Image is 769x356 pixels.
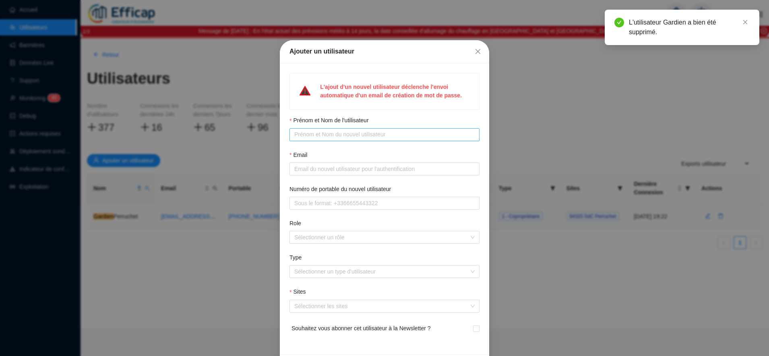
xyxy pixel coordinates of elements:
button: Close [471,45,484,58]
label: Email [289,151,313,159]
span: close [742,19,748,25]
strong: L'ajout d'un nouvel utilisateur déclenche l'envoi automatique d'un email de création de mot de pa... [320,84,462,99]
label: Prénom et Nom de l'utilisateur [289,116,374,125]
span: close [475,48,481,55]
label: Sites [289,288,311,296]
label: Type [289,253,307,262]
div: L'utilisateur Gardien a bien été supprimé. [629,18,750,37]
label: Numéro de portable du nouvel utilisateur [289,185,397,193]
input: Email [294,165,473,173]
span: Souhaitez vous abonner cet utilisateur à la Newsletter ? [291,324,431,343]
input: Numéro de portable du nouvel utilisateur [294,199,473,208]
span: Fermer [471,48,484,55]
span: warning [300,85,310,96]
a: Close [741,18,750,27]
label: Role [289,219,307,228]
input: Prénom et Nom de l'utilisateur [294,130,473,139]
div: Ajouter un utilisateur [289,47,480,56]
span: check-circle [614,18,624,27]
